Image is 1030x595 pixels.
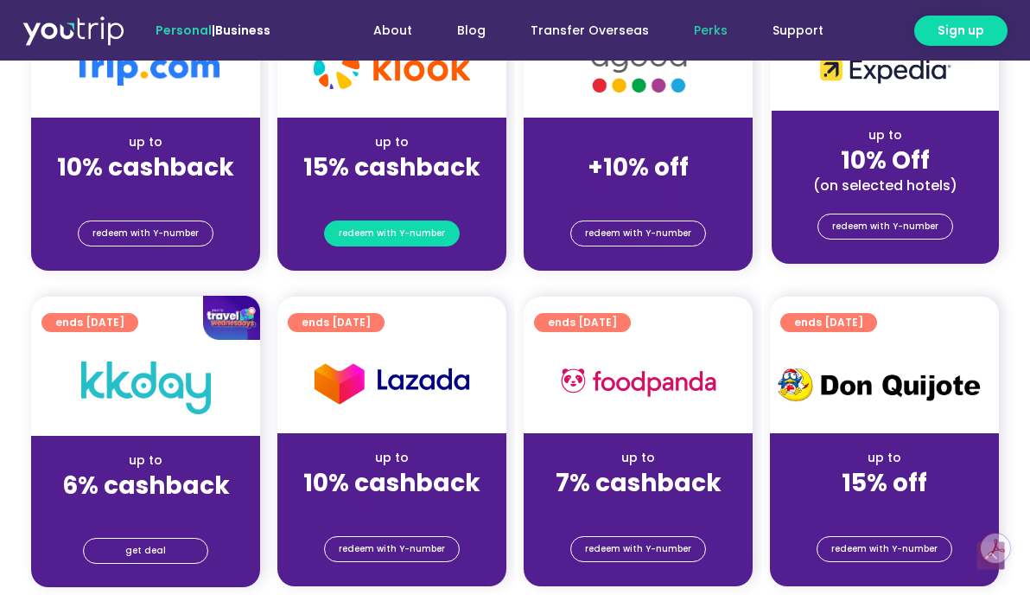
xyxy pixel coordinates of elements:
[537,183,739,202] div: (for stays only)
[339,537,445,561] span: redeem with Y-number
[842,466,927,500] strong: 15% off
[750,15,846,47] a: Support
[156,22,270,39] span: |
[291,133,493,151] div: up to
[125,539,166,563] span: get deal
[671,15,750,47] a: Perks
[785,126,985,144] div: up to
[62,469,230,502] strong: 6% cashback
[45,183,246,202] div: (for stays only)
[303,466,480,500] strong: 10% cashback
[92,221,199,246] span: redeem with Y-number
[841,144,930,177] strong: 10% Off
[832,214,938,239] span: redeem with Y-number
[339,221,445,246] span: redeem with Y-number
[78,221,213,246] a: redeem with Y-number
[794,313,863,332] span: ends [DATE]
[45,133,246,151] div: up to
[324,221,460,246] a: redeem with Y-number
[45,502,246,520] div: (for stays only)
[83,538,208,564] a: get deal
[831,537,938,561] span: redeem with Y-number
[556,466,722,500] strong: 7% cashback
[534,313,631,332] a: ends [DATE]
[45,451,246,470] div: up to
[570,536,706,562] a: redeem with Y-number
[288,313,385,332] a: ends [DATE]
[548,313,617,332] span: ends [DATE]
[435,15,508,47] a: Blog
[291,499,493,517] div: (for stays only)
[785,176,985,195] div: (on selected hotels)
[303,150,480,184] strong: 15% cashback
[324,536,460,562] a: redeem with Y-number
[585,537,691,561] span: redeem with Y-number
[938,22,984,40] span: Sign up
[914,16,1008,46] a: Sign up
[57,150,234,184] strong: 10% cashback
[537,449,739,467] div: up to
[156,22,212,39] span: Personal
[291,449,493,467] div: up to
[302,313,371,332] span: ends [DATE]
[317,15,846,47] nav: Menu
[780,313,877,332] a: ends [DATE]
[508,15,671,47] a: Transfer Overseas
[784,499,985,517] div: (for stays only)
[570,221,706,246] a: redeem with Y-number
[622,133,654,150] span: up to
[817,536,952,562] a: redeem with Y-number
[784,449,985,467] div: up to
[351,15,435,47] a: About
[585,221,691,246] span: redeem with Y-number
[215,22,270,39] a: Business
[291,183,493,202] div: (for stays only)
[588,150,689,184] strong: +10% off
[817,214,953,240] a: redeem with Y-number
[537,499,739,517] div: (for stays only)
